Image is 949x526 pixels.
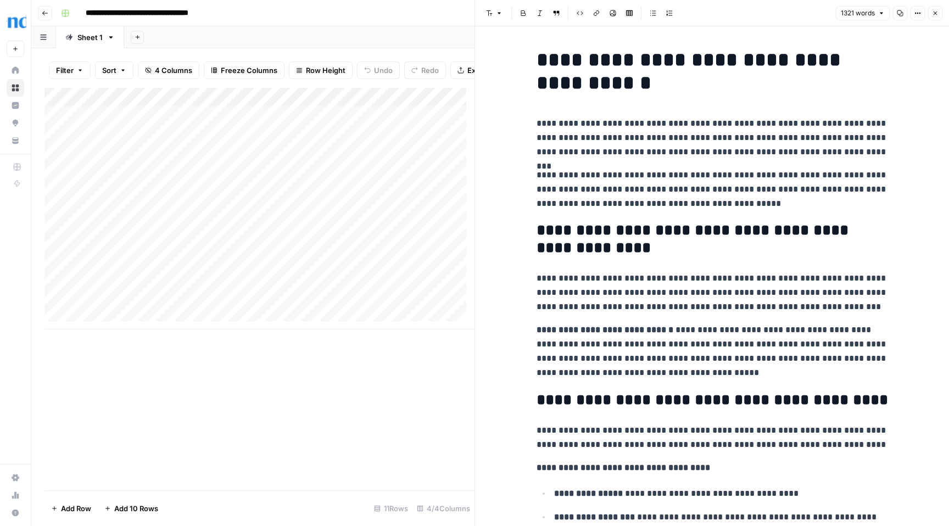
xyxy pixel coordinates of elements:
button: Add Row [44,500,98,517]
button: Redo [404,61,446,79]
button: Workspace: Opendoor [7,9,24,36]
button: 4 Columns [138,61,199,79]
span: Add 10 Rows [114,503,158,514]
button: Undo [357,61,400,79]
div: 4/4 Columns [412,500,474,517]
span: Add Row [61,503,91,514]
a: Home [7,61,24,79]
img: Opendoor Logo [7,13,26,32]
div: Sheet 1 [77,32,103,43]
a: Opportunities [7,114,24,132]
button: Sort [95,61,133,79]
button: Add 10 Rows [98,500,165,517]
span: Sort [102,65,116,76]
a: Insights [7,97,24,114]
span: Filter [56,65,74,76]
a: Usage [7,486,24,504]
button: Filter [49,61,91,79]
a: Browse [7,79,24,97]
span: 1321 words [841,8,875,18]
button: 1321 words [836,6,890,20]
a: Sheet 1 [56,26,124,48]
span: Export CSV [467,65,506,76]
div: 11 Rows [370,500,412,517]
span: Row Height [306,65,345,76]
span: Freeze Columns [221,65,277,76]
button: Row Height [289,61,353,79]
span: Undo [374,65,393,76]
a: Settings [7,469,24,486]
span: Redo [421,65,439,76]
button: Freeze Columns [204,61,284,79]
span: 4 Columns [155,65,192,76]
button: Export CSV [450,61,513,79]
button: Help + Support [7,504,24,522]
a: Your Data [7,132,24,149]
